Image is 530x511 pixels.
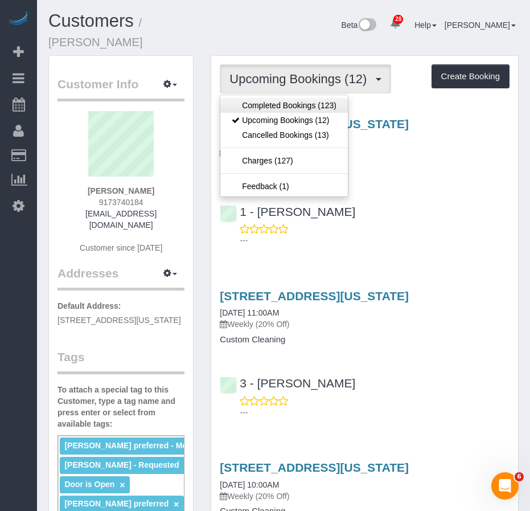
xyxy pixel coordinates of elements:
[64,441,210,450] span: [PERSON_NAME] preferred - Mondays
[57,384,184,430] label: To attach a special tag to this Customer, type a tag name and press enter or select from availabl...
[220,289,409,302] a: [STREET_ADDRESS][US_STATE]
[64,499,169,508] span: [PERSON_NAME] preferred
[240,407,510,418] p: ---
[88,186,154,195] strong: [PERSON_NAME]
[220,335,510,345] h4: Custom Cleaning
[220,153,348,168] a: Charges (127)
[220,128,348,142] a: Cancelled Bookings (13)
[384,11,406,36] a: 28
[57,316,181,325] span: [STREET_ADDRESS][US_STATE]
[445,21,516,30] a: [PERSON_NAME]
[57,349,184,374] legend: Tags
[432,64,510,88] button: Create Booking
[220,461,409,474] a: [STREET_ADDRESS][US_STATE]
[64,460,179,469] span: [PERSON_NAME] - Requested
[220,377,355,390] a: 3 - [PERSON_NAME]
[220,308,279,317] a: [DATE] 11:00AM
[229,72,372,86] span: Upcoming Bookings (12)
[515,472,524,481] span: 6
[220,318,510,330] p: Weekly (20% Off)
[7,11,30,27] img: Automaid Logo
[64,480,114,489] span: Door is Open
[220,98,348,113] a: Completed Bookings (123)
[220,113,348,128] a: Upcoming Bookings (12)
[57,76,184,101] legend: Customer Info
[220,64,391,93] button: Upcoming Bookings (12)
[220,163,510,173] h4: Custom Cleaning
[393,15,403,24] span: 28
[220,147,510,158] p: Weekly (20% Off)
[220,490,510,502] p: Weekly (20% Off)
[174,500,179,509] a: ×
[358,18,376,33] img: New interface
[99,198,143,207] span: 9173740184
[120,480,125,490] a: ×
[220,480,279,489] a: [DATE] 10:00AM
[85,209,157,230] a: [EMAIL_ADDRESS][DOMAIN_NAME]
[491,472,519,500] iframe: Intercom live chat
[414,21,437,30] a: Help
[80,243,162,252] span: Customer since [DATE]
[48,11,134,31] a: Customers
[220,205,355,218] a: 1 - [PERSON_NAME]
[57,300,121,312] label: Default Address:
[240,235,510,246] p: ---
[220,179,348,194] a: Feedback (1)
[342,21,377,30] a: Beta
